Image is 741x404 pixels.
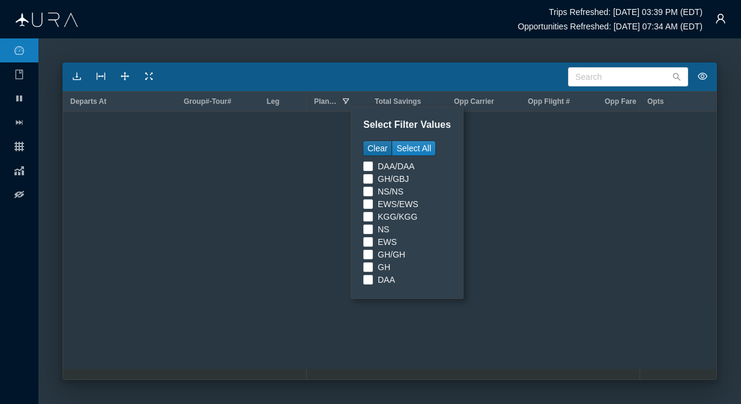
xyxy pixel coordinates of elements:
[70,97,106,106] span: Departs At
[709,7,733,31] button: icon: user
[420,161,429,172] span: 29
[378,187,404,196] span: NS/NS
[14,70,24,79] i: icon: book
[378,212,417,222] span: KGG/KGG
[395,225,402,235] span: 5
[139,67,159,86] button: icon: fullscreen
[378,225,389,234] span: NS
[14,118,24,127] i: icon: fast-forward
[363,141,392,155] button: Clear
[363,119,451,130] h5: Select Filter Values
[693,67,712,86] button: icon: eye
[67,67,86,86] button: icon: download
[410,250,417,260] span: 3
[115,67,135,86] button: icon: drag
[423,199,433,210] span: 12
[605,97,637,106] span: Opp Fare
[647,97,664,106] span: Opts
[518,22,703,31] h6: Opportunities Refreshed: [DATE] 07:34 AM (EDT)
[673,73,681,81] i: icon: search
[454,97,494,106] span: Opp Carrier
[378,174,409,184] span: GH/GBJ
[402,237,409,247] span: 3
[408,187,418,197] span: 15
[184,97,231,106] span: Group#-Tour#
[378,237,397,247] span: EWS
[396,143,431,153] span: Select All
[367,143,387,153] span: Clear
[375,97,421,106] span: Total Savings
[423,212,430,222] span: 8
[395,262,402,273] span: 1
[528,97,570,106] span: Opp Flight #
[378,262,390,272] span: GH
[267,97,279,106] span: Leg
[378,275,395,285] span: DAA
[392,141,435,155] button: Select All
[16,13,78,27] img: Aura Logo
[400,275,407,285] span: 1
[378,250,405,259] span: GH/GH
[91,67,110,86] button: icon: column-width
[549,7,703,17] h6: Trips Refreshed: [DATE] 03:39 PM (EDT)
[378,161,414,171] span: DAA/DAA
[314,97,339,106] span: Planner
[14,46,24,55] i: icon: dashboard
[414,174,424,184] span: 21
[378,199,419,209] span: EWS/EWS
